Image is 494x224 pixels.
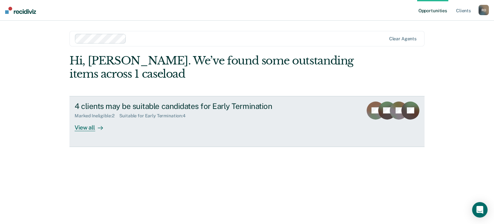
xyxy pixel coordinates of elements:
div: R O [479,5,489,15]
div: Marked Ineligible : 2 [75,113,119,119]
div: 4 clients may be suitable candidates for Early Termination [75,102,300,111]
div: Open Intercom Messenger [472,202,488,218]
button: RO [479,5,489,15]
div: View all [75,119,111,131]
a: 4 clients may be suitable candidates for Early TerminationMarked Ineligible:2Suitable for Early T... [69,96,425,147]
div: Clear agents [389,36,416,42]
div: Hi, [PERSON_NAME]. We’ve found some outstanding items across 1 caseload [69,54,353,81]
img: Recidiviz [5,7,36,14]
div: Suitable for Early Termination : 4 [119,113,191,119]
